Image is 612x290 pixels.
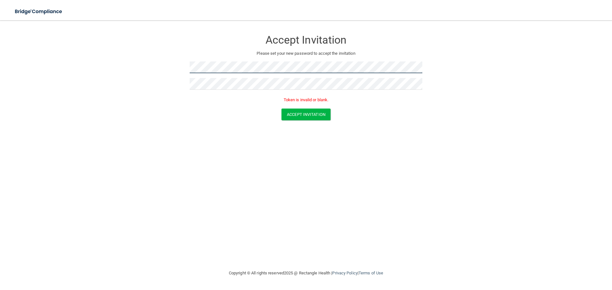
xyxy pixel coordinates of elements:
a: Privacy Policy [332,271,357,275]
a: Terms of Use [359,271,383,275]
div: Copyright © All rights reserved 2025 @ Rectangle Health | | [190,263,422,283]
p: Token is invalid or blank. [190,96,422,104]
p: Please set your new password to accept the invitation [194,50,418,57]
h3: Accept Invitation [190,34,422,46]
img: bridge_compliance_login_screen.278c3ca4.svg [10,5,68,18]
button: Accept Invitation [281,109,331,120]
